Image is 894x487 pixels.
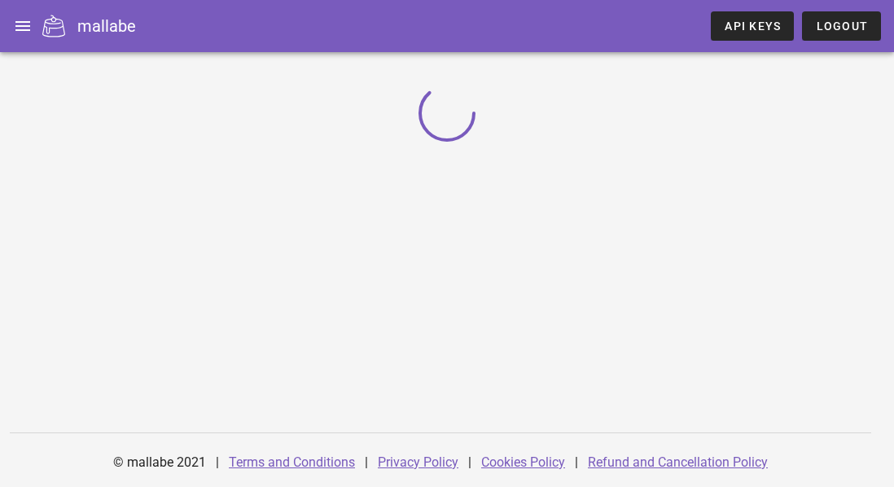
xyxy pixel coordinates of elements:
a: Cookies Policy [481,454,565,470]
div: mallabe [77,14,136,38]
a: Privacy Policy [378,454,458,470]
div: | [468,443,471,482]
span: Logout [815,20,868,33]
span: API Keys [724,20,781,33]
div: | [365,443,368,482]
div: © mallabe 2021 [103,443,216,482]
div: | [575,443,578,482]
div: | [216,443,219,482]
a: API Keys [711,11,794,41]
a: Refund and Cancellation Policy [588,454,768,470]
a: Terms and Conditions [229,454,355,470]
iframe: Tidio Chat [810,382,887,458]
button: Logout [802,11,881,41]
